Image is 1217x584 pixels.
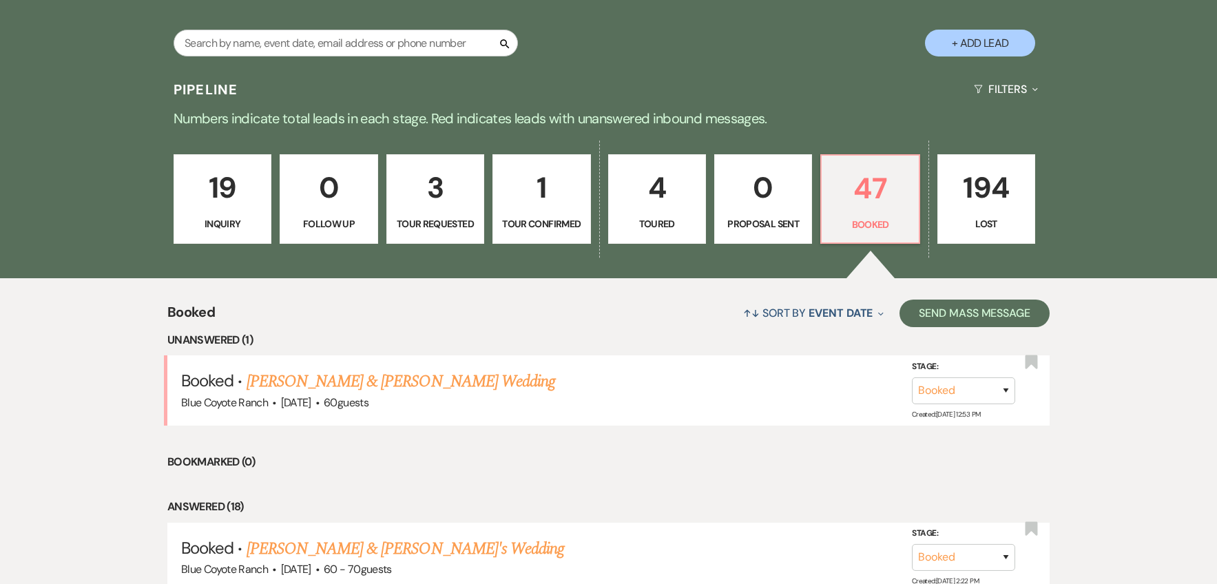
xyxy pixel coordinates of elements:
a: [PERSON_NAME] & [PERSON_NAME] Wedding [247,369,555,394]
a: 0Proposal Sent [714,154,812,244]
button: Sort By Event Date [738,295,889,331]
p: Proposal Sent [723,216,803,231]
a: 19Inquiry [174,154,271,244]
li: Answered (18) [167,498,1050,516]
li: Unanswered (1) [167,331,1050,349]
button: + Add Lead [925,30,1035,56]
span: ↑↓ [743,306,760,320]
label: Stage: [912,526,1015,541]
input: Search by name, event date, email address or phone number [174,30,518,56]
p: 1 [501,165,581,211]
p: Toured [617,216,697,231]
a: 194Lost [937,154,1035,244]
span: [DATE] [281,395,311,410]
a: 4Toured [608,154,706,244]
span: Blue Coyote Ranch [181,395,268,410]
p: 3 [395,165,475,211]
p: Lost [946,216,1026,231]
span: [DATE] [281,562,311,576]
h3: Pipeline [174,80,238,99]
label: Stage: [912,359,1015,375]
p: 19 [183,165,262,211]
p: 0 [723,165,803,211]
button: Send Mass Message [899,300,1050,327]
p: Numbers indicate total leads in each stage. Red indicates leads with unanswered inbound messages. [113,107,1105,129]
span: Booked [181,370,233,391]
p: Tour Confirmed [501,216,581,231]
p: 0 [289,165,368,211]
span: Blue Coyote Ranch [181,562,268,576]
span: Booked [167,302,215,331]
span: 60 guests [324,395,368,410]
p: 4 [617,165,697,211]
p: 47 [830,165,910,211]
a: 1Tour Confirmed [492,154,590,244]
a: 47Booked [820,154,919,244]
button: Filters [968,71,1043,107]
a: 0Follow Up [280,154,377,244]
p: Inquiry [183,216,262,231]
span: 60 - 70 guests [324,562,392,576]
p: Tour Requested [395,216,475,231]
li: Bookmarked (0) [167,453,1050,471]
a: 3Tour Requested [386,154,484,244]
a: [PERSON_NAME] & [PERSON_NAME]'s Wedding [247,536,565,561]
span: Booked [181,537,233,559]
p: Booked [830,217,910,232]
span: Event Date [809,306,873,320]
p: Follow Up [289,216,368,231]
p: 194 [946,165,1026,211]
span: Created: [DATE] 12:53 PM [912,410,980,419]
